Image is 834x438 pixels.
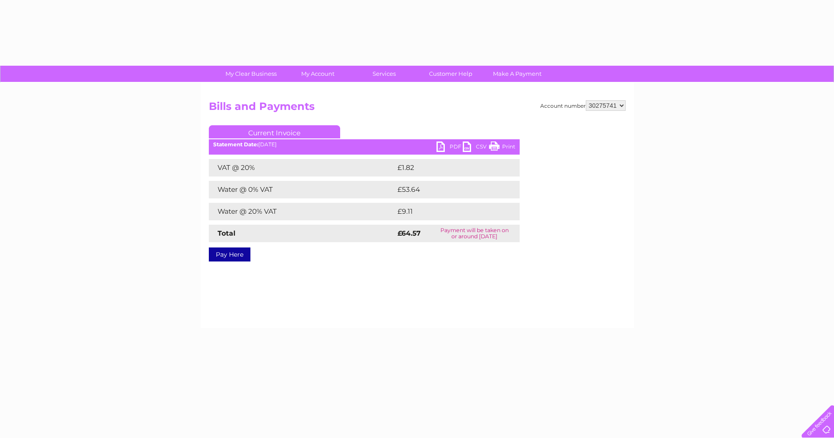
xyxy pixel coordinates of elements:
[429,225,520,242] td: Payment will be taken on or around [DATE]
[463,141,489,154] a: CSV
[209,203,395,220] td: Water @ 20% VAT
[218,229,236,237] strong: Total
[282,66,354,82] a: My Account
[489,141,515,154] a: Print
[395,159,498,177] td: £1.82
[415,66,487,82] a: Customer Help
[209,181,395,198] td: Water @ 0% VAT
[215,66,287,82] a: My Clear Business
[395,181,502,198] td: £53.64
[209,159,395,177] td: VAT @ 20%
[348,66,420,82] a: Services
[398,229,421,237] strong: £64.57
[209,141,520,148] div: [DATE]
[395,203,497,220] td: £9.11
[209,100,626,117] h2: Bills and Payments
[481,66,553,82] a: Make A Payment
[213,141,258,148] b: Statement Date:
[540,100,626,111] div: Account number
[209,247,250,261] a: Pay Here
[209,125,340,138] a: Current Invoice
[436,141,463,154] a: PDF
